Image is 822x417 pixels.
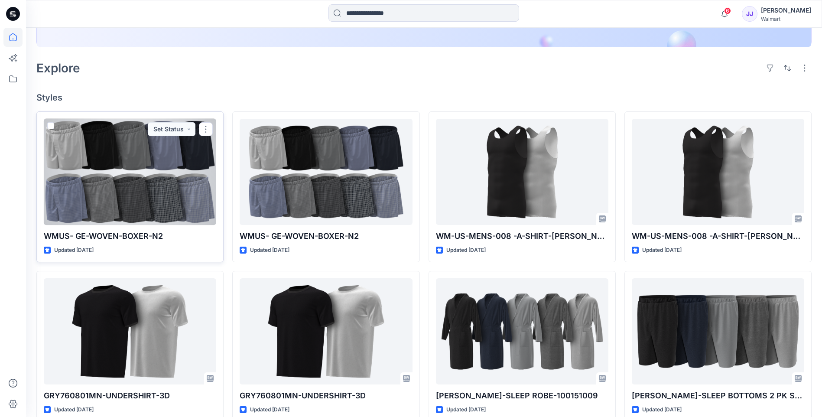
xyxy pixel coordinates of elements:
[632,278,804,384] a: George-SLEEP BOTTOMS 2 PK SHORTS-100150734
[632,230,804,242] p: WM-US-MENS-008 -A-SHIRT-[PERSON_NAME]-N3-3D
[54,246,94,255] p: Updated [DATE]
[642,246,682,255] p: Updated [DATE]
[632,390,804,402] p: [PERSON_NAME]-SLEEP BOTTOMS 2 PK SHORTS-100150734
[250,405,289,414] p: Updated [DATE]
[761,16,811,22] div: Walmart
[250,246,289,255] p: Updated [DATE]
[761,5,811,16] div: [PERSON_NAME]
[54,405,94,414] p: Updated [DATE]
[642,405,682,414] p: Updated [DATE]
[44,278,216,384] a: GRY760801MN-UNDERSHIRT-3D
[436,230,608,242] p: WM-US-MENS-008 -A-SHIRT-[PERSON_NAME]-N3-3D
[436,390,608,402] p: [PERSON_NAME]-SLEEP ROBE-100151009
[36,61,80,75] h2: Explore
[240,230,412,242] p: WMUS- GE-WOVEN-BOXER-N2
[632,119,804,225] a: WM-US-MENS-008 -A-SHIRT-GEOGE-N3-3D
[240,390,412,402] p: GRY760801MN-UNDERSHIRT-3D
[240,278,412,384] a: GRY760801MN-UNDERSHIRT-3D
[36,92,812,103] h4: Styles
[44,230,216,242] p: WMUS- GE-WOVEN-BOXER-N2
[446,246,486,255] p: Updated [DATE]
[436,278,608,384] a: George-SLEEP ROBE-100151009
[44,390,216,402] p: GRY760801MN-UNDERSHIRT-3D
[724,7,731,14] span: 6
[240,119,412,225] a: WMUS- GE-WOVEN-BOXER-N2
[742,6,757,22] div: JJ
[446,405,486,414] p: Updated [DATE]
[44,119,216,225] a: WMUS- GE-WOVEN-BOXER-N2
[436,119,608,225] a: WM-US-MENS-008 -A-SHIRT-GEOGE-N3-3D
